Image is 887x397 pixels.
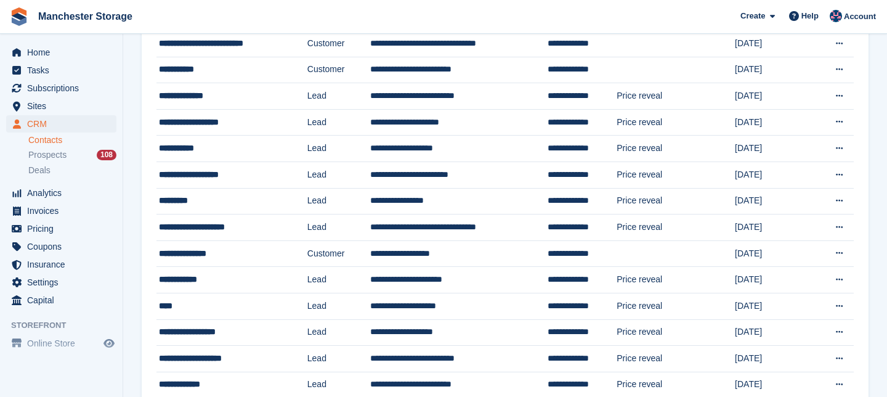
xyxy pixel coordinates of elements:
span: Tasks [27,62,101,79]
a: menu [6,184,116,202]
span: Analytics [27,184,101,202]
a: menu [6,256,116,273]
a: menu [6,292,116,309]
span: Storefront [11,319,123,332]
td: [DATE] [735,267,811,293]
td: Customer [307,30,370,57]
span: Account [844,10,876,23]
span: Home [27,44,101,61]
td: Price reveal [617,267,735,293]
td: [DATE] [735,109,811,136]
td: [DATE] [735,188,811,215]
td: [DATE] [735,83,811,110]
a: Manchester Storage [33,6,137,27]
td: Price reveal [617,215,735,241]
a: menu [6,44,116,61]
td: [DATE] [735,240,811,267]
a: menu [6,202,116,219]
a: Contacts [28,134,116,146]
td: Lead [307,267,370,293]
a: menu [6,115,116,133]
td: [DATE] [735,136,811,162]
a: menu [6,80,116,97]
td: Price reveal [617,319,735,346]
span: Insurance [27,256,101,273]
td: Price reveal [617,188,735,215]
td: Price reveal [617,162,735,188]
td: [DATE] [735,57,811,83]
td: Lead [307,319,370,346]
span: Deals [28,165,51,176]
span: CRM [27,115,101,133]
td: Price reveal [617,83,735,110]
td: Lead [307,346,370,372]
td: [DATE] [735,162,811,188]
span: Subscriptions [27,80,101,97]
td: Customer [307,57,370,83]
span: Create [740,10,765,22]
td: [DATE] [735,293,811,319]
img: stora-icon-8386f47178a22dfd0bd8f6a31ec36ba5ce8667c1dd55bd0f319d3a0aa187defe.svg [10,7,28,26]
a: menu [6,335,116,352]
span: Invoices [27,202,101,219]
td: Lead [307,109,370,136]
a: menu [6,274,116,291]
a: menu [6,97,116,115]
td: Price reveal [617,293,735,319]
span: Sites [27,97,101,115]
span: Coupons [27,238,101,255]
a: menu [6,62,116,79]
span: Capital [27,292,101,309]
td: Lead [307,136,370,162]
span: Help [801,10,819,22]
div: 108 [97,150,116,160]
a: menu [6,220,116,237]
td: Lead [307,188,370,215]
td: Lead [307,293,370,319]
a: Prospects 108 [28,149,116,162]
span: Settings [27,274,101,291]
td: [DATE] [735,215,811,241]
td: Customer [307,240,370,267]
span: Prospects [28,149,67,161]
td: Price reveal [617,109,735,136]
a: Preview store [102,336,116,351]
td: Lead [307,83,370,110]
td: Price reveal [617,136,735,162]
a: menu [6,238,116,255]
td: [DATE] [735,30,811,57]
td: [DATE] [735,346,811,372]
td: Lead [307,215,370,241]
td: [DATE] [735,319,811,346]
a: Deals [28,164,116,177]
td: Lead [307,162,370,188]
span: Pricing [27,220,101,237]
td: Price reveal [617,346,735,372]
span: Online Store [27,335,101,352]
